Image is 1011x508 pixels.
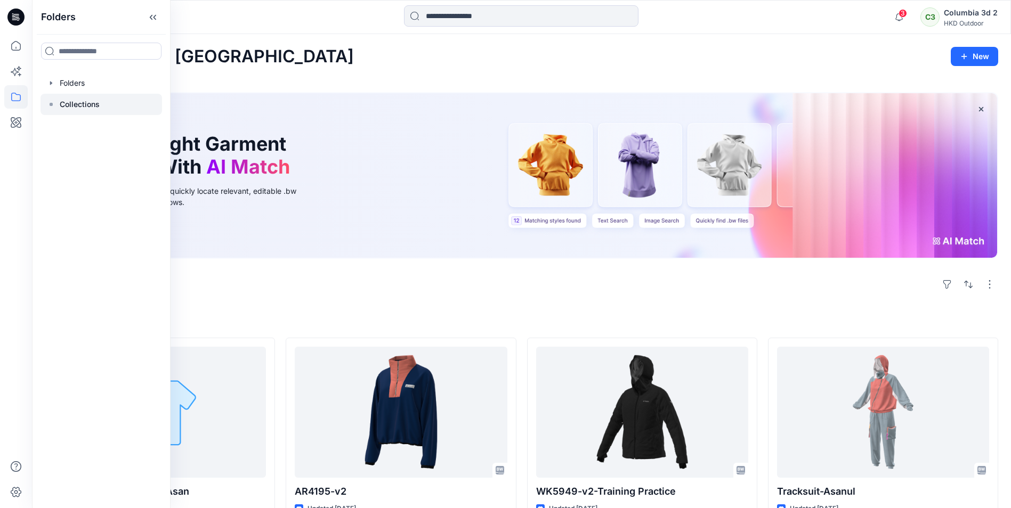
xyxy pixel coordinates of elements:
span: 3 [899,9,907,18]
h1: Find the Right Garment Instantly With [71,133,295,178]
h2: Welcome back, [GEOGRAPHIC_DATA] [45,47,354,67]
p: WK5949-v2-Training Practice [536,484,748,499]
a: AR4195-v2 [295,347,507,477]
h4: Styles [45,314,998,327]
span: AI Match [206,155,290,178]
button: New [951,47,998,66]
a: WK5949-v2-Training Practice [536,347,748,477]
div: HKD Outdoor [944,19,998,27]
a: Tracksuit-Asanul [777,347,989,477]
p: Collections [60,98,100,111]
p: Tracksuit-Asanul [777,484,989,499]
div: Columbia 3d 2 [944,6,998,19]
p: AR4195-v2 [295,484,507,499]
div: C3 [920,7,940,27]
div: Use text or image search to quickly locate relevant, editable .bw files for faster design workflows. [71,185,311,208]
